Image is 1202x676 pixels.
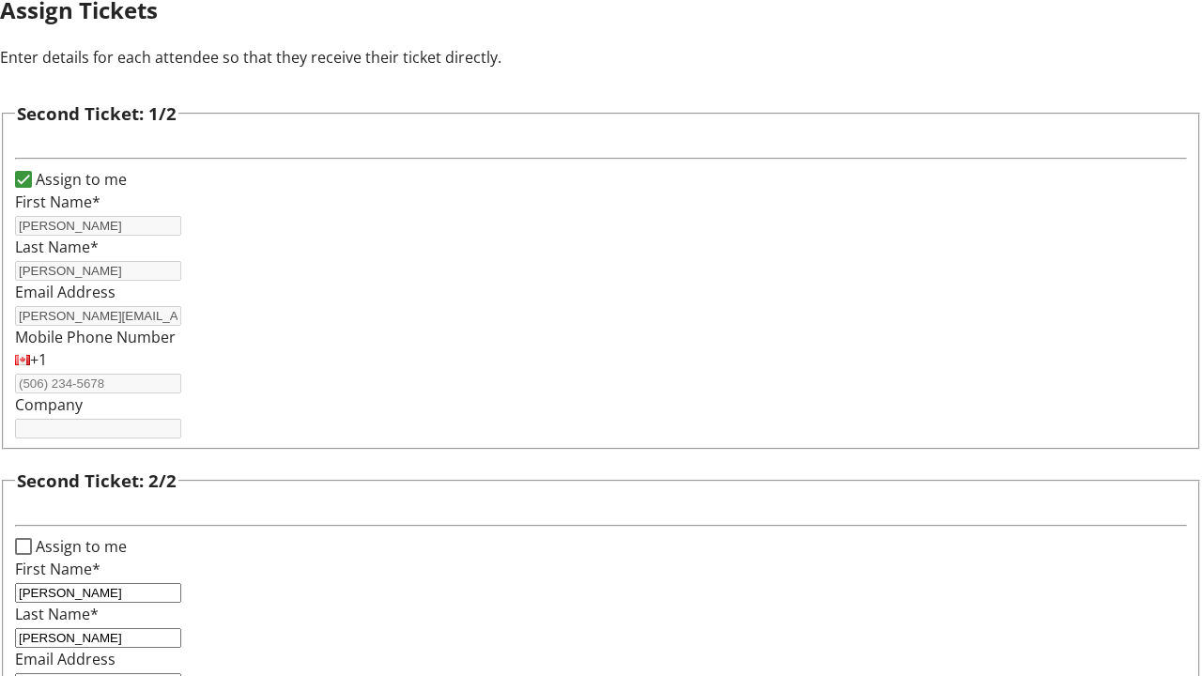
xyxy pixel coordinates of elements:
label: Last Name* [15,604,99,624]
h3: Second Ticket: 1/2 [17,100,177,127]
label: Assign to me [32,168,127,191]
label: Mobile Phone Number [15,327,176,347]
label: First Name* [15,559,100,579]
label: Email Address [15,649,116,669]
input: (506) 234-5678 [15,374,181,393]
label: Email Address [15,282,116,302]
label: First Name* [15,192,100,212]
label: Assign to me [32,535,127,558]
label: Last Name* [15,237,99,257]
label: Company [15,394,83,415]
h3: Second Ticket: 2/2 [17,468,177,494]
